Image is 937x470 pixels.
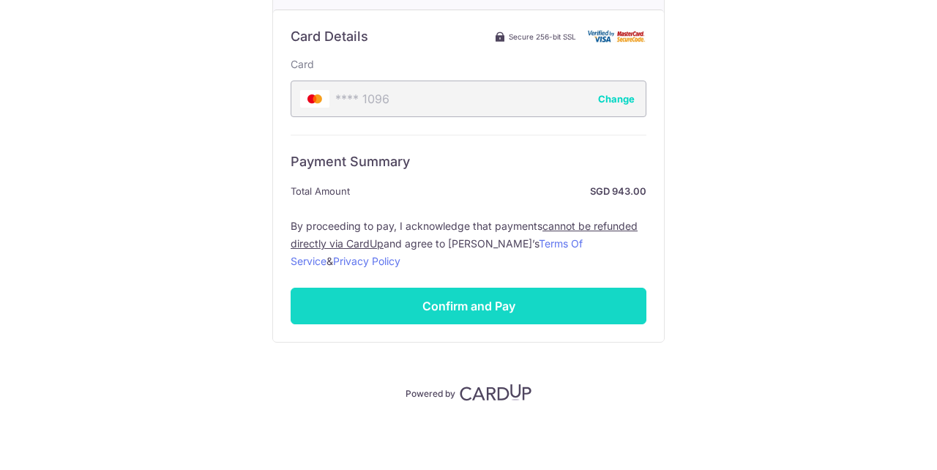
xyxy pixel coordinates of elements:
[291,153,646,171] h6: Payment Summary
[291,288,646,324] input: Confirm and Pay
[291,28,368,45] h6: Card Details
[291,182,350,200] span: Total Amount
[406,385,455,400] p: Powered by
[291,57,314,72] label: Card
[598,92,635,106] button: Change
[460,384,531,401] img: CardUp
[291,217,646,270] label: By proceeding to pay, I acknowledge that payments and agree to [PERSON_NAME]’s &
[588,30,646,42] img: Card secure
[333,255,400,267] a: Privacy Policy
[356,182,646,200] strong: SGD 943.00
[509,31,576,42] span: Secure 256-bit SSL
